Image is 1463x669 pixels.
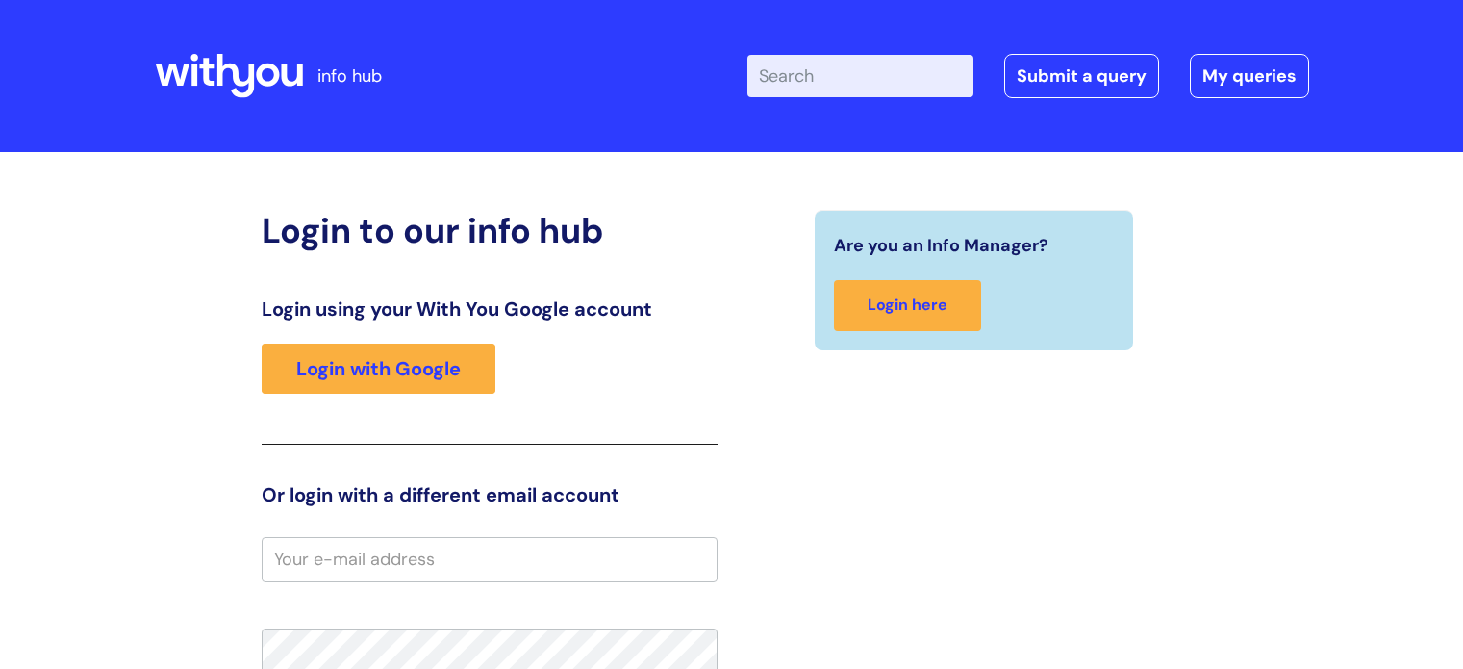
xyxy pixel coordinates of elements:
[1004,54,1159,98] a: Submit a query
[317,61,382,91] p: info hub
[1190,54,1309,98] a: My queries
[834,280,981,331] a: Login here
[262,344,495,394] a: Login with Google
[834,230,1048,261] span: Are you an Info Manager?
[262,210,718,251] h2: Login to our info hub
[262,483,718,506] h3: Or login with a different email account
[262,297,718,321] h3: Login using your With You Google account
[747,55,973,97] input: Search
[262,537,718,581] input: Your e-mail address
